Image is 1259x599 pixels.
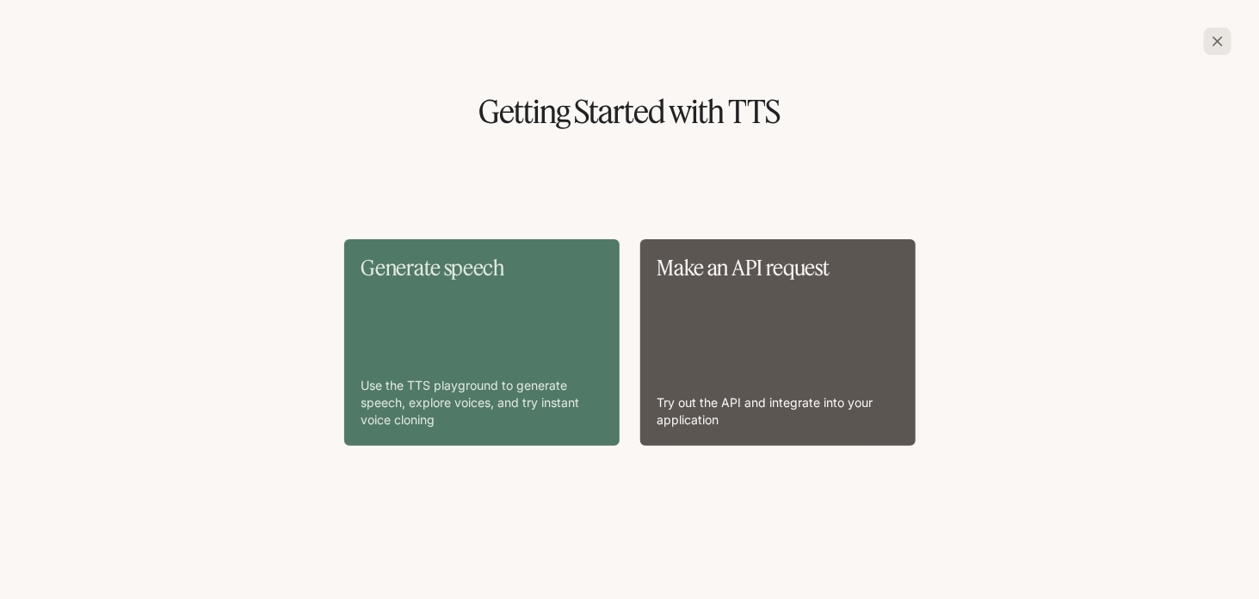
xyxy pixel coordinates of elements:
[640,239,916,446] a: Make an API requestTry out the API and integrate into your application
[344,239,620,446] a: Generate speechUse the TTS playground to generate speech, explore voices, and try instant voice c...
[28,96,1231,127] h1: Getting Started with TTS
[657,256,898,279] p: Make an API request
[361,377,602,429] p: Use the TTS playground to generate speech, explore voices, and try instant voice cloning
[361,256,602,279] p: Generate speech
[657,394,898,429] p: Try out the API and integrate into your application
